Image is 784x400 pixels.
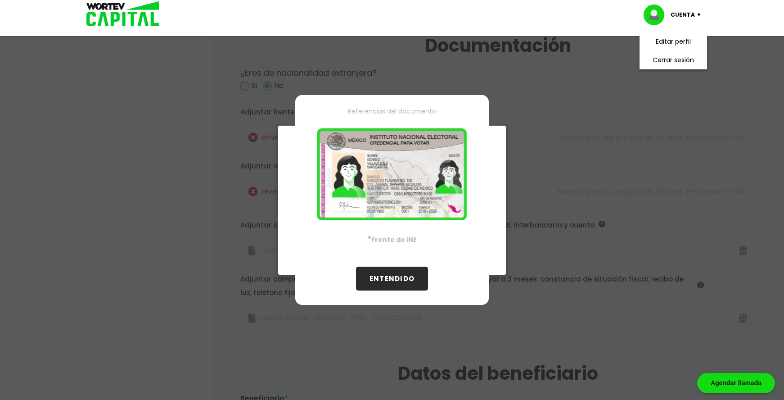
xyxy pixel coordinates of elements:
[644,5,671,25] img: profile-image
[310,125,474,224] img: INE-front.5bf7b7bd.svg
[368,231,417,246] b: Frente de INE
[656,37,691,46] a: Editar perfil
[637,51,709,69] li: Cerrar sesión
[695,14,707,16] img: icon-down
[671,8,695,22] p: Cuenta
[348,95,436,118] h1: Referencias del documento
[697,373,775,393] div: Agendar llamada
[240,105,703,119] div: Adjuntar frente del INE
[356,267,428,291] button: ENTENDIDO
[368,227,371,247] span: ·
